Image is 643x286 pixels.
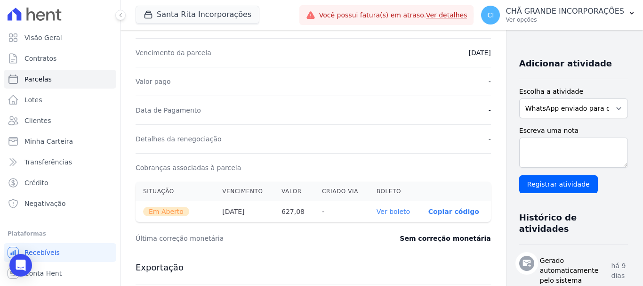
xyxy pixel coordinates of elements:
[4,194,116,213] a: Negativação
[215,182,274,201] th: Vencimento
[24,199,66,208] span: Negativação
[319,10,467,20] span: Você possui fatura(s) em atraso.
[489,77,491,86] dd: -
[519,58,612,69] h3: Adicionar atividade
[4,264,116,283] a: Conta Hent
[4,132,116,151] a: Minha Carteira
[136,234,346,243] dt: Última correção monetária
[136,182,215,201] th: Situação
[136,6,259,24] button: Santa Rita Incorporações
[24,178,48,188] span: Crédito
[24,269,62,278] span: Conta Hent
[506,7,624,16] p: CHÃ GRANDE INCORPORAÇÕES
[136,106,201,115] dt: Data de Pagamento
[4,153,116,172] a: Transferências
[468,48,490,57] dd: [DATE]
[136,163,241,172] dt: Cobranças associadas à parcela
[4,90,116,109] a: Lotes
[136,262,491,273] h3: Exportação
[4,28,116,47] a: Visão Geral
[9,254,32,277] div: Open Intercom Messenger
[488,12,494,18] span: CI
[4,173,116,192] a: Crédito
[24,95,42,105] span: Lotes
[24,248,60,257] span: Recebíveis
[400,234,490,243] dd: Sem correção monetária
[489,134,491,144] dd: -
[24,137,73,146] span: Minha Carteira
[474,2,643,28] button: CI CHÃ GRANDE INCORPORAÇÕES Ver opções
[4,70,116,89] a: Parcelas
[274,201,314,222] th: 627,08
[519,175,598,193] input: Registrar atividade
[540,256,611,286] h3: Gerado automaticamente pelo sistema
[24,116,51,125] span: Clientes
[611,261,628,281] p: há 9 dias
[4,49,116,68] a: Contratos
[143,207,189,216] span: Em Aberto
[428,208,479,215] button: Copiar código
[8,228,113,239] div: Plataformas
[4,243,116,262] a: Recebíveis
[489,106,491,115] dd: -
[369,182,421,201] th: Boleto
[24,74,52,84] span: Parcelas
[215,201,274,222] th: [DATE]
[426,11,467,19] a: Ver detalhes
[506,16,624,24] p: Ver opções
[136,134,222,144] dt: Detalhes da renegociação
[274,182,314,201] th: Valor
[519,212,620,235] h3: Histórico de atividades
[136,48,211,57] dt: Vencimento da parcela
[377,208,410,215] a: Ver boleto
[519,126,628,136] label: Escreva uma nota
[136,77,171,86] dt: Valor pago
[24,157,72,167] span: Transferências
[4,111,116,130] a: Clientes
[314,201,369,222] th: -
[24,54,56,63] span: Contratos
[314,182,369,201] th: Criado via
[519,87,628,97] label: Escolha a atividade
[24,33,62,42] span: Visão Geral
